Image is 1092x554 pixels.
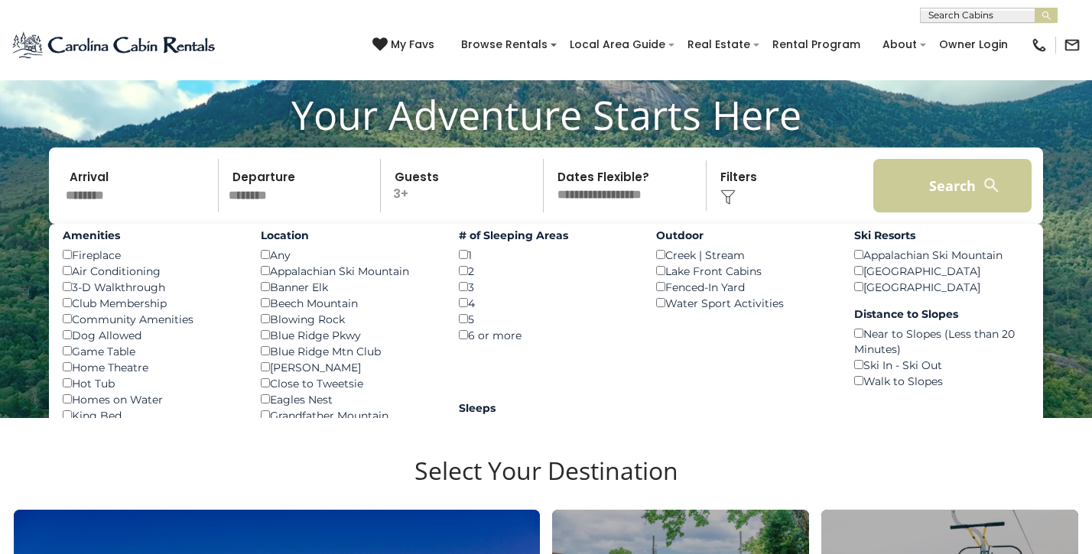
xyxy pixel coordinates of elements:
div: Dog Allowed [63,327,238,343]
label: Amenities [63,228,238,243]
img: mail-regular-black.png [1064,37,1081,53]
h3: Select Your Destination [11,456,1081,510]
div: Game Table [63,343,238,359]
div: Ski In - Ski Out [854,357,1029,373]
a: Local Area Guide [562,33,673,57]
div: Home Theatre [63,359,238,375]
div: Fireplace [63,247,238,263]
img: phone-regular-black.png [1031,37,1048,53]
div: Homes on Water [63,391,238,407]
div: 3 [459,279,634,295]
div: Grandfather Mountain [261,407,436,423]
div: Blue Ridge Pkwy [261,327,436,343]
div: Lake Front Cabins [656,263,831,279]
a: My Favs [372,37,438,53]
div: Close to Tweetsie [261,375,436,391]
p: 3+ [385,159,543,212]
div: [GEOGRAPHIC_DATA] [854,279,1029,295]
div: King Bed [63,407,238,423]
div: Banner Elk [261,279,436,295]
button: Search [873,159,1032,212]
div: Near to Slopes (Less than 20 Minutes) [854,326,1029,357]
label: Outdoor [656,228,831,243]
div: Fenced-In Yard [656,279,831,295]
label: Distance to Slopes [854,306,1029,322]
div: 6 or more [459,327,634,343]
div: Blue Ridge Mtn Club [261,343,436,359]
div: Hot Tub [63,375,238,391]
div: [PERSON_NAME] [261,359,436,375]
div: Blowing Rock [261,311,436,327]
div: [GEOGRAPHIC_DATA] [854,263,1029,279]
div: 4 [459,295,634,311]
a: Browse Rentals [453,33,555,57]
div: Beech Mountain [261,295,436,311]
img: Blue-2.png [11,30,218,60]
a: Owner Login [931,33,1016,57]
div: 2 [459,263,634,279]
span: My Favs [391,37,434,53]
a: Rental Program [765,33,868,57]
label: Location [261,228,436,243]
div: Air Conditioning [63,263,238,279]
div: 1 [459,247,634,263]
h1: Your Adventure Starts Here [11,91,1081,138]
label: # of Sleeping Areas [459,228,634,243]
div: Any [261,247,436,263]
div: 3-D Walkthrough [63,279,238,295]
div: Water Sport Activities [656,295,831,311]
div: 5 [459,311,634,327]
div: Appalachian Ski Mountain [261,263,436,279]
img: filter--v1.png [720,190,736,205]
img: search-regular-white.png [982,176,1001,195]
div: Eagles Nest [261,391,436,407]
div: Creek | Stream [656,247,831,263]
div: Appalachian Ski Mountain [854,247,1029,263]
a: Real Estate [680,33,758,57]
a: About [875,33,925,57]
label: Ski Resorts [854,228,1029,243]
label: Sleeps [459,400,634,416]
div: Walk to Slopes [854,373,1029,389]
div: Club Membership [63,295,238,311]
div: Community Amenities [63,311,238,327]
